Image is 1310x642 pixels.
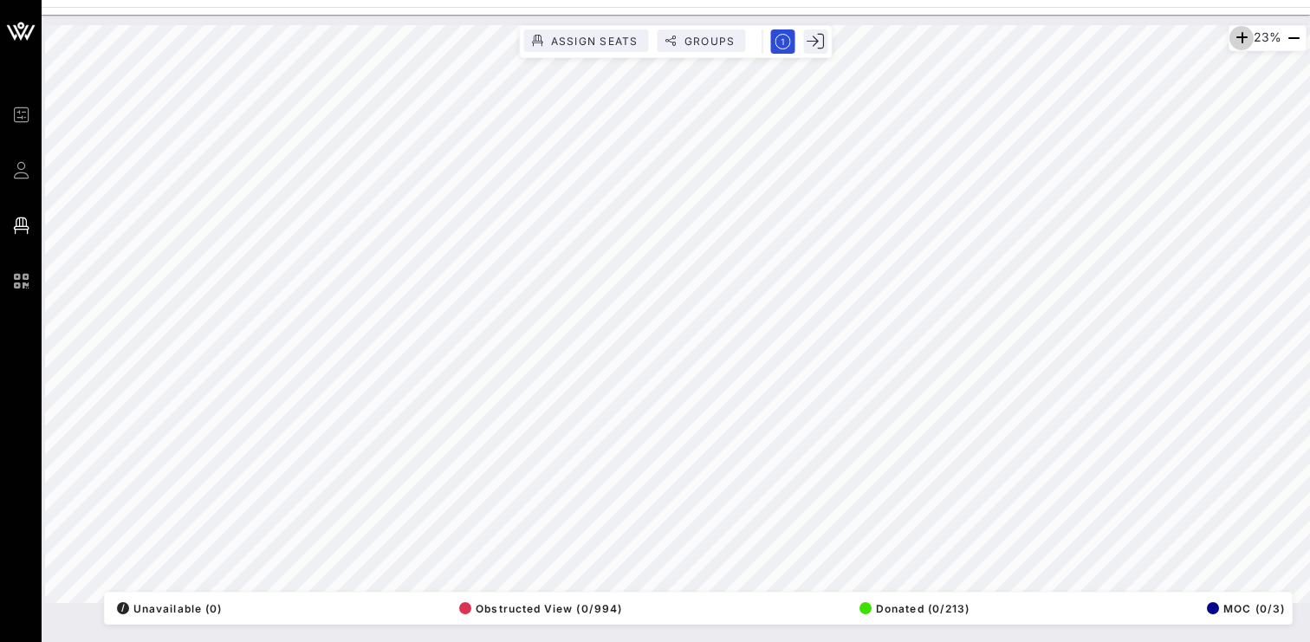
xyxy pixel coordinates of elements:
[454,596,622,620] button: Obstructed View (0/994)
[1202,596,1285,620] button: MOC (0/3)
[112,596,222,620] button: /Unavailable (0)
[1207,602,1285,615] span: MOC (0/3)
[524,29,649,52] button: Assign Seats
[550,35,639,48] span: Assign Seats
[459,602,622,615] span: Obstructed View (0/994)
[854,596,970,620] button: Donated (0/213)
[1229,25,1307,51] div: 23%
[658,29,746,52] button: Groups
[684,35,736,48] span: Groups
[117,602,129,614] div: /
[117,602,222,615] span: Unavailable (0)
[859,602,970,615] span: Donated (0/213)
